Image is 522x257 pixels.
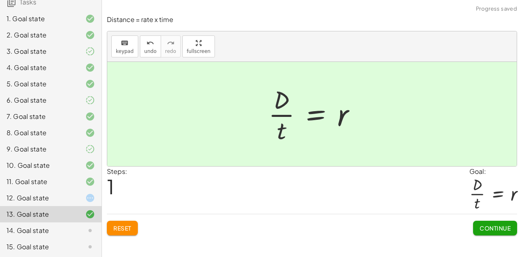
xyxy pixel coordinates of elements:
i: redo [167,38,175,48]
i: Task started. [85,193,95,203]
div: Goal: [469,167,517,176]
div: 3. Goal state [7,46,72,56]
div: 9. Goal state [7,144,72,154]
div: 7. Goal state [7,112,72,121]
span: 1 [107,174,114,199]
i: Task finished and correct. [85,14,95,24]
button: Continue [473,221,517,235]
div: 8. Goal state [7,128,72,138]
label: Steps: [107,167,127,176]
span: Continue [480,224,511,232]
div: 5. Goal state [7,79,72,89]
div: 4. Goal state [7,63,72,72]
div: 11. Goal state [7,177,72,187]
i: Task finished and part of it marked as correct. [85,95,95,105]
i: Task finished and correct. [85,128,95,138]
i: Task finished and part of it marked as correct. [85,144,95,154]
div: 6. Goal state [7,95,72,105]
div: 2. Goal state [7,30,72,40]
div: 14. Goal state [7,226,72,235]
span: undo [144,48,157,54]
button: fullscreen [182,35,215,57]
button: keyboardkeypad [111,35,138,57]
button: redoredo [161,35,181,57]
p: Distance = rate x time [107,15,517,24]
i: Task finished and correct. [85,63,95,72]
span: Reset [113,224,131,232]
i: keyboard [121,38,128,48]
i: Task finished and correct. [85,160,95,170]
span: fullscreen [187,48,210,54]
i: Task not started. [85,226,95,235]
i: Task finished and correct. [85,177,95,187]
div: 15. Goal state [7,242,72,252]
i: undo [146,38,154,48]
button: Reset [107,221,138,235]
div: 13. Goal state [7,209,72,219]
i: Task finished and correct. [85,209,95,219]
i: Task finished and correct. [85,30,95,40]
i: Task finished and correct. [85,79,95,89]
span: redo [165,48,176,54]
i: Task finished and part of it marked as correct. [85,46,95,56]
div: 12. Goal state [7,193,72,203]
div: 10. Goal state [7,160,72,170]
span: keypad [116,48,134,54]
i: Task finished and correct. [85,112,95,121]
i: Task not started. [85,242,95,252]
button: undoundo [140,35,161,57]
span: Progress saved [476,5,517,13]
div: 1. Goal state [7,14,72,24]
